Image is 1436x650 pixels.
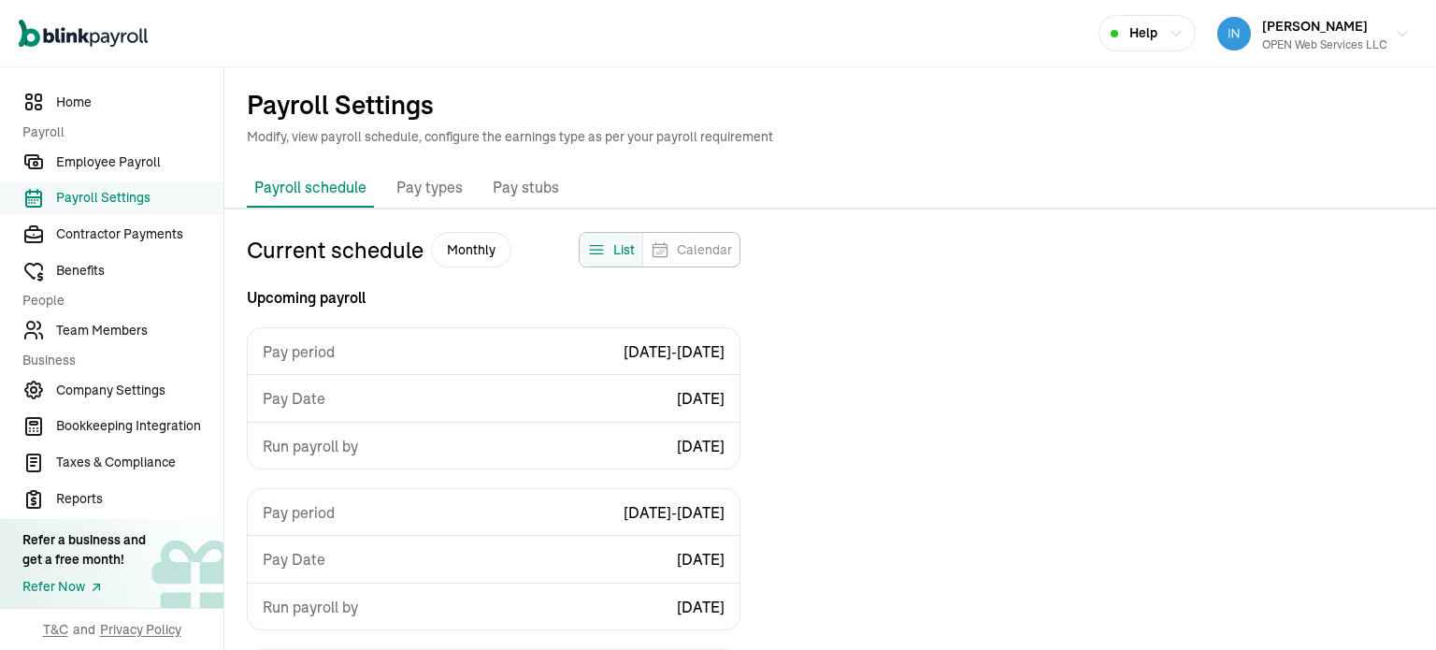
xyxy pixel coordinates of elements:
p: Current schedule [247,232,511,267]
span: Reports [56,489,223,509]
span: Monthly [431,232,511,267]
div: Feeds [579,232,740,267]
span: Team Members [56,321,223,340]
span: Calendar [677,240,732,259]
span: [DATE] [677,435,725,457]
div: Refer a business and get a free month! [22,530,146,570]
p: Modify, view payroll schedule, configure the earnings type as per your payroll requirement [247,127,1414,146]
a: Refer Now [22,577,146,597]
span: Business [22,351,212,370]
span: Employee Payroll [56,152,223,172]
span: People [22,291,212,311]
span: Payroll [22,123,212,142]
span: Contractor Payments [56,224,223,244]
span: [DATE] [677,387,725,410]
span: [DATE] - [DATE] [624,501,725,524]
span: Pay period [263,340,335,363]
span: Run payroll by [263,435,358,457]
p: Upcoming payroll [247,286,740,309]
button: Help [1099,15,1196,51]
span: Payroll Settings [56,188,223,208]
span: Help [1129,23,1157,43]
p: Pay types [396,176,463,200]
span: Benefits [56,261,223,281]
span: T&C [43,620,68,639]
span: Privacy Policy [100,620,181,639]
h1: Payroll Settings [247,90,1414,120]
iframe: Chat Widget [1125,448,1436,650]
div: OPEN Web Services LLC [1262,36,1387,53]
button: [PERSON_NAME]OPEN Web Services LLC [1210,10,1417,57]
span: Pay Date [263,548,325,571]
span: [DATE] [677,548,725,571]
p: Pay stubs [493,176,559,200]
span: Company Settings [56,381,223,400]
span: [DATE] - [DATE] [624,340,725,363]
span: [DATE] [677,596,725,618]
span: Taxes & Compliance [56,453,223,472]
span: Pay Date [263,387,325,410]
nav: Global [19,7,148,61]
span: List [613,240,635,259]
p: Payroll schedule [254,176,366,198]
span: Bookkeeping Integration [56,416,223,436]
span: Pay period [263,501,335,524]
span: [PERSON_NAME] [1262,18,1368,35]
span: Home [56,93,223,112]
span: Run payroll by [263,596,358,618]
